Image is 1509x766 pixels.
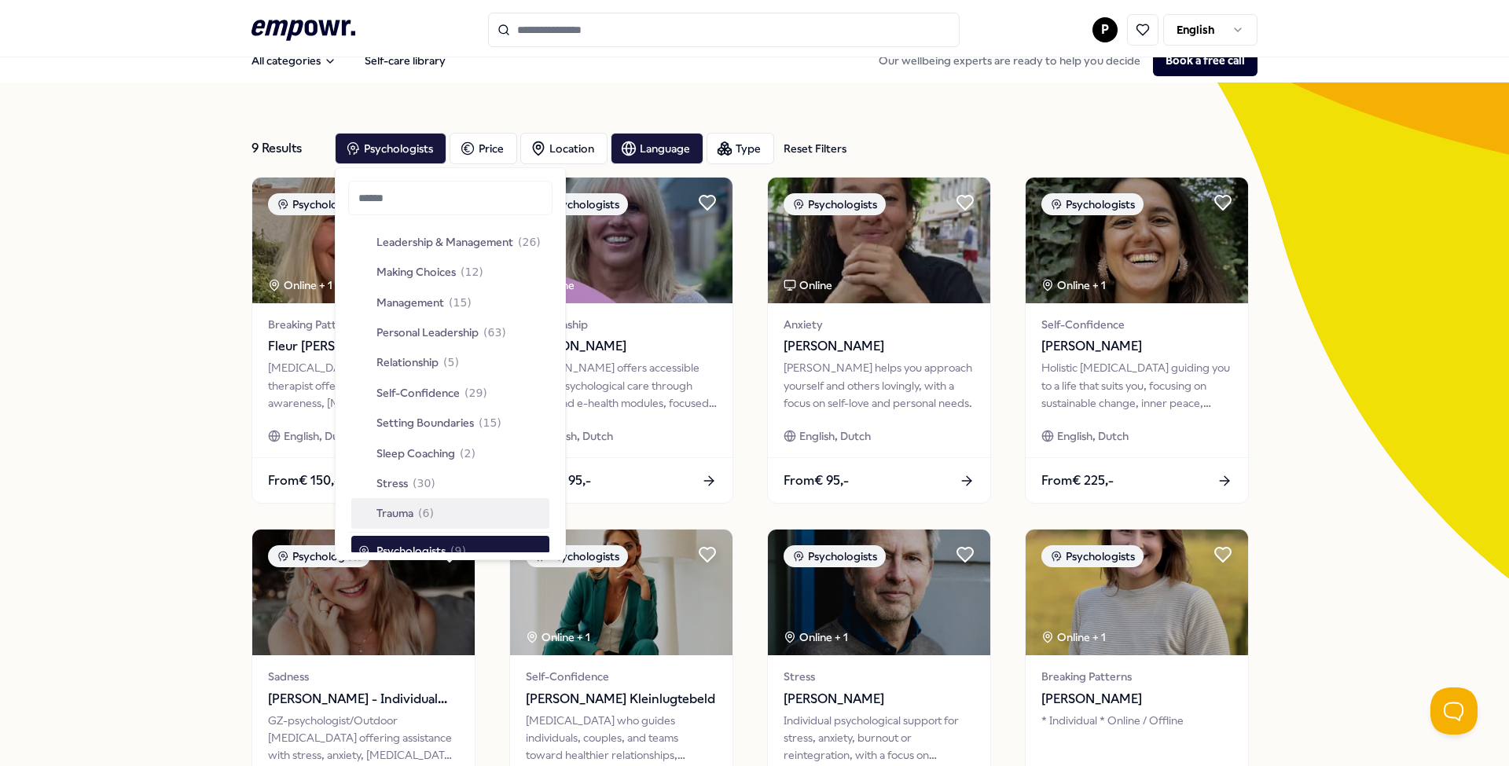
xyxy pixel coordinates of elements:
[450,542,466,559] span: ( 9 )
[1041,712,1232,764] div: * Individual * Online / Offline
[526,668,717,685] span: Self-Confidence
[268,359,459,412] div: [MEDICAL_DATA] and system therapist offers a safe space for self-awareness, [MEDICAL_DATA], and m...
[784,140,846,157] div: Reset Filters
[268,689,459,709] span: [PERSON_NAME] - Individual Sessions
[461,263,483,280] span: ( 12 )
[520,133,608,164] button: Location
[768,178,990,303] img: package image
[376,324,479,341] span: Personal Leadership
[450,133,517,164] button: Price
[510,530,732,655] img: package image
[1041,316,1232,333] span: Self-Confidence
[784,471,849,491] span: From € 95,-
[268,277,332,294] div: Online + 1
[526,689,717,709] span: [PERSON_NAME] Kleinlugtebeld
[376,233,513,251] span: Leadership & Management
[443,354,459,371] span: ( 5 )
[479,414,501,431] span: ( 15 )
[418,504,434,522] span: ( 6 )
[526,712,717,764] div: [MEDICAL_DATA] who guides individuals, couples, and teams toward healthier relationships, growth,...
[1041,193,1144,215] div: Psychologists
[376,263,456,280] span: Making Choices
[526,336,717,357] span: [PERSON_NAME]
[1430,687,1478,735] iframe: Help Scout Beacon - Open
[268,471,340,491] span: From € 150,-
[784,336,975,357] span: [PERSON_NAME]
[483,324,506,341] span: ( 63 )
[784,545,886,567] div: Psychologists
[464,384,487,401] span: ( 29 )
[376,414,474,431] span: Setting Boundaries
[542,427,613,445] span: English, Dutch
[784,689,975,709] span: [PERSON_NAME]
[252,530,475,655] img: package image
[252,178,475,303] img: package image
[239,45,458,76] nav: Main
[413,475,435,492] span: ( 30 )
[352,45,458,76] a: Self-care library
[768,530,990,655] img: package image
[1041,668,1232,685] span: Breaking Patterns
[784,316,975,333] span: Anxiety
[1041,629,1106,646] div: Online + 1
[268,545,370,567] div: Psychologists
[1057,427,1129,445] span: English, Dutch
[376,354,439,371] span: Relationship
[335,133,446,164] button: Psychologists
[1041,471,1114,491] span: From € 225,-
[1041,277,1106,294] div: Online + 1
[376,294,444,311] span: Management
[268,316,459,333] span: Breaking Patterns
[526,316,717,333] span: Relationship
[526,629,590,646] div: Online + 1
[251,133,322,164] div: 9 Results
[526,359,717,412] div: [PERSON_NAME] offers accessible online psychological care through video and e-health modules, foc...
[449,294,472,311] span: ( 15 )
[376,504,413,522] span: Trauma
[611,133,703,164] button: Language
[1041,689,1232,709] span: [PERSON_NAME]
[376,384,460,401] span: Self-Confidence
[1041,545,1144,567] div: Psychologists
[268,336,459,357] span: Fleur [PERSON_NAME]
[1026,178,1248,303] img: package image
[460,445,475,462] span: ( 2 )
[239,45,349,76] button: All categories
[1092,17,1118,42] button: P
[707,133,774,164] button: Type
[784,668,975,685] span: Stress
[1041,336,1232,357] span: [PERSON_NAME]
[799,427,871,445] span: English, Dutch
[348,225,553,552] div: Suggestions
[784,277,832,294] div: Online
[284,427,355,445] span: English, Dutch
[1153,45,1257,76] button: Book a free call
[518,233,541,251] span: ( 26 )
[1041,359,1232,412] div: Holistic [MEDICAL_DATA] guiding you to a life that suits you, focusing on sustainable change, inn...
[526,193,628,215] div: Psychologists
[784,359,975,412] div: [PERSON_NAME] helps you approach yourself and others lovingly, with a focus on self-love and pers...
[1026,530,1248,655] img: package image
[268,668,459,685] span: Sadness
[251,177,475,504] a: package imagePsychologistsOnline + 1Breaking PatternsFleur [PERSON_NAME][MEDICAL_DATA] and system...
[866,45,1257,76] div: Our wellbeing experts are ready to help you decide
[784,629,848,646] div: Online + 1
[488,13,960,47] input: Search for products, categories or subcategories
[1025,177,1249,504] a: package imagePsychologistsOnline + 1Self-Confidence[PERSON_NAME]Holistic [MEDICAL_DATA] guiding y...
[510,178,732,303] img: package image
[376,475,408,492] span: Stress
[376,542,446,559] span: Psychologists
[509,177,733,504] a: package imagePsychologistsOnlineRelationship[PERSON_NAME][PERSON_NAME] offers accessible online p...
[268,193,370,215] div: Psychologists
[268,712,459,764] div: GZ-psychologist/Outdoor [MEDICAL_DATA] offering assistance with stress, anxiety, [MEDICAL_DATA], ...
[784,712,975,764] div: Individual psychological support for stress, anxiety, burnout or reintegration, with a focus on r...
[526,545,628,567] div: Psychologists
[376,445,455,462] span: Sleep Coaching
[767,177,991,504] a: package imagePsychologistsOnlineAnxiety[PERSON_NAME][PERSON_NAME] helps you approach yourself and...
[784,193,886,215] div: Psychologists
